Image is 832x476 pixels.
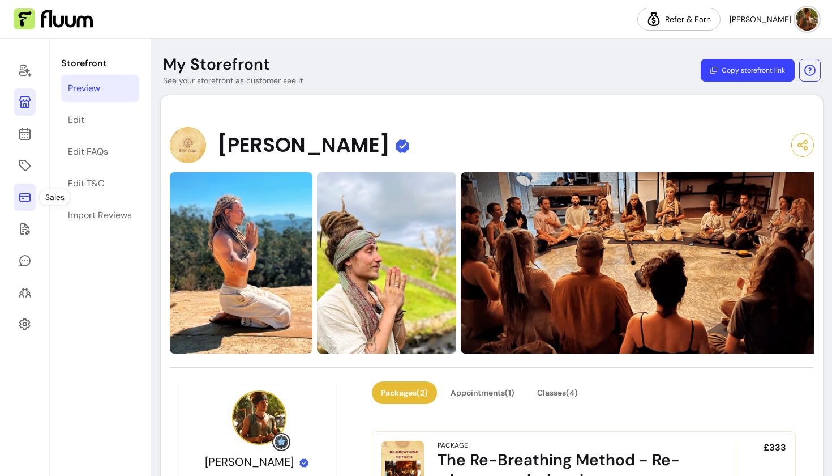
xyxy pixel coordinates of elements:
[61,75,139,102] a: Preview
[14,215,36,243] a: Forms
[14,120,36,147] a: Calendar
[461,172,824,354] img: https://d22cr2pskkweo8.cloudfront.net/75581186-fc4d-461d-a87a-6e4b83ebf9da
[14,184,36,211] a: Sales
[14,88,36,116] a: Storefront
[61,138,139,165] a: Edit FAQs
[441,381,524,404] button: Appointments(1)
[14,247,36,274] a: My Messages
[61,107,139,134] a: Edit
[796,8,818,31] img: avatar
[317,172,456,354] img: https://d22cr2pskkweo8.cloudfront.net/057a1646-91de-450c-afc8-be90d8766dc3
[170,127,206,163] img: Provider image
[205,454,294,469] span: [PERSON_NAME]
[68,177,104,190] div: Edit T&C
[14,279,36,306] a: Clients
[438,441,468,450] div: Package
[61,57,139,70] p: Storefront
[275,435,288,449] img: Grow
[68,82,100,95] div: Preview
[61,170,139,197] a: Edit T&C
[68,113,84,127] div: Edit
[68,145,108,159] div: Edit FAQs
[68,209,132,222] div: Import Reviews
[217,134,390,156] span: [PERSON_NAME]
[61,202,139,229] a: Import Reviews
[14,152,36,179] a: Offerings
[232,390,286,445] img: Provider image
[170,172,312,354] img: https://d22cr2pskkweo8.cloudfront.net/de9c5596-1bd5-4faa-a0ad-9428bc6a8e02
[730,14,791,25] span: [PERSON_NAME]
[637,8,721,31] a: Refer & Earn
[528,381,587,404] button: Classes(4)
[372,381,437,404] button: Packages(2)
[14,8,93,30] img: Fluum Logo
[40,189,70,205] div: Sales
[14,57,36,84] a: Home
[163,54,270,75] p: My Storefront
[14,311,36,338] a: Settings
[730,8,818,31] button: avatar[PERSON_NAME]
[163,75,303,86] p: See your storefront as customer see it
[701,59,795,82] button: Copy storefront link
